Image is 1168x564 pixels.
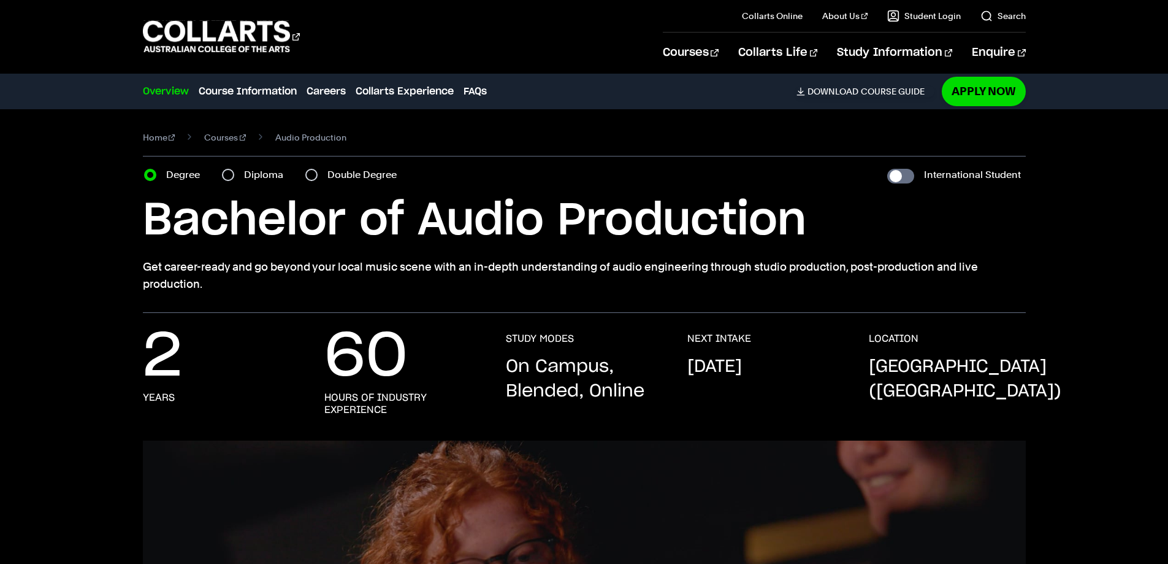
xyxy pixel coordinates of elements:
[324,392,481,416] h3: Hours of Industry Experience
[464,84,487,99] a: FAQs
[807,86,858,97] span: Download
[869,355,1061,404] p: [GEOGRAPHIC_DATA] ([GEOGRAPHIC_DATA])
[506,333,574,345] h3: STUDY MODES
[869,333,918,345] h3: LOCATION
[663,33,719,73] a: Courses
[244,166,291,183] label: Diploma
[942,77,1026,106] a: Apply Now
[687,355,742,379] p: [DATE]
[143,392,175,404] h3: Years
[324,333,408,382] p: 60
[307,84,346,99] a: Careers
[143,129,175,146] a: Home
[980,10,1026,22] a: Search
[742,10,803,22] a: Collarts Online
[143,193,1026,249] h1: Bachelor of Audio Production
[796,86,934,97] a: DownloadCourse Guide
[327,166,404,183] label: Double Degree
[356,84,454,99] a: Collarts Experience
[687,333,751,345] h3: NEXT INTAKE
[972,33,1025,73] a: Enquire
[199,84,297,99] a: Course Information
[887,10,961,22] a: Student Login
[837,33,952,73] a: Study Information
[506,355,663,404] p: On Campus, Blended, Online
[738,33,817,73] a: Collarts Life
[143,19,300,54] div: Go to homepage
[204,129,246,146] a: Courses
[143,258,1026,293] p: Get career-ready and go beyond your local music scene with an in-depth understanding of audio eng...
[924,166,1021,183] label: International Student
[143,84,189,99] a: Overview
[275,129,346,146] span: Audio Production
[822,10,868,22] a: About Us
[143,333,182,382] p: 2
[166,166,207,183] label: Degree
